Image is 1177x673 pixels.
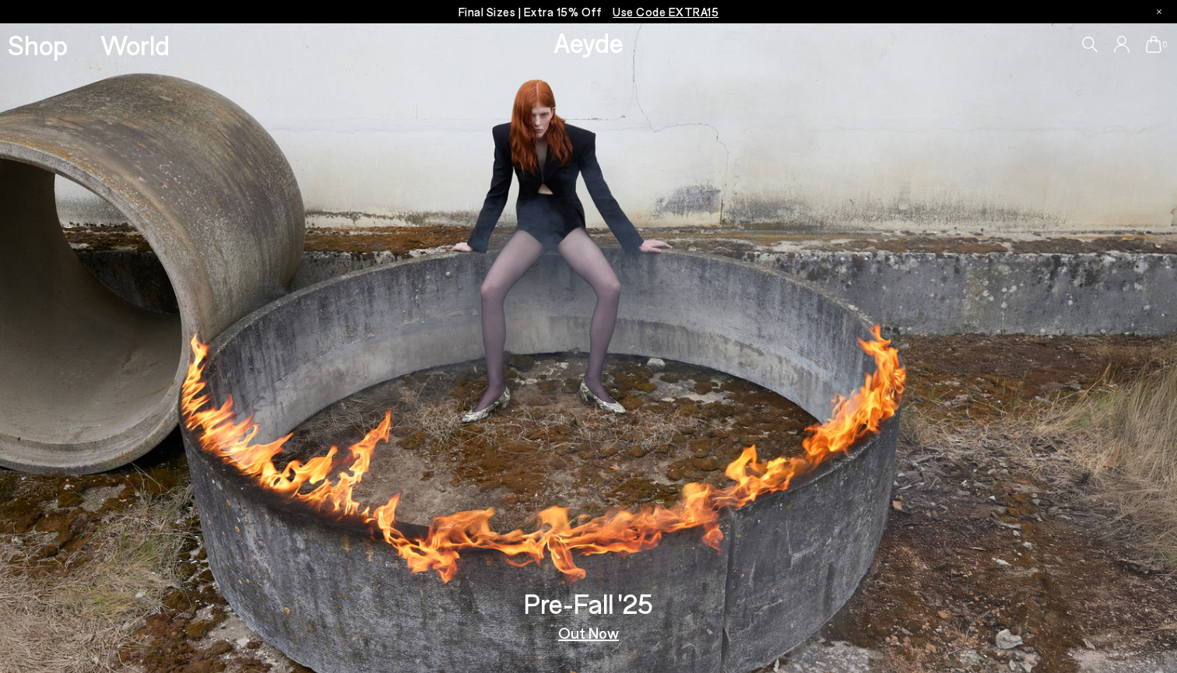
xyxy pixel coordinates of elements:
[100,31,170,58] a: World
[8,31,68,58] a: Shop
[1146,36,1161,53] a: 0
[524,590,653,617] h3: Pre-Fall '25
[459,2,719,22] p: Final Sizes | Extra 15% Off
[553,26,624,58] a: Aeyde
[613,5,718,19] span: Navigate to /collections/ss25-final-sizes
[558,625,619,640] a: Out Now
[1161,40,1169,49] span: 0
